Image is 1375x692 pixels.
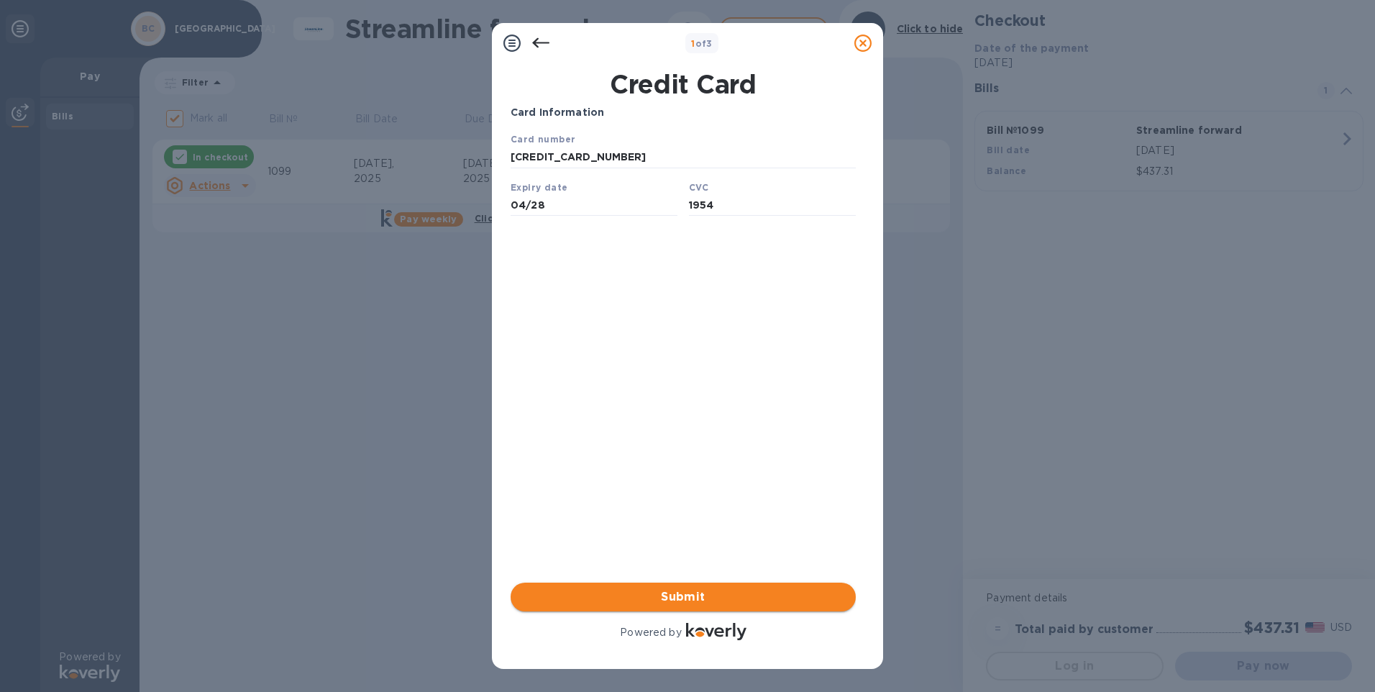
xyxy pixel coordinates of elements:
b: of 3 [691,38,713,49]
b: Card Information [511,106,604,118]
h1: Credit Card [505,69,862,99]
span: 1 [691,38,695,49]
img: Logo [686,623,746,640]
p: Powered by [620,625,681,640]
span: Submit [522,588,844,606]
iframe: Your browser does not support iframes [511,132,856,220]
button: Submit [511,583,856,611]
